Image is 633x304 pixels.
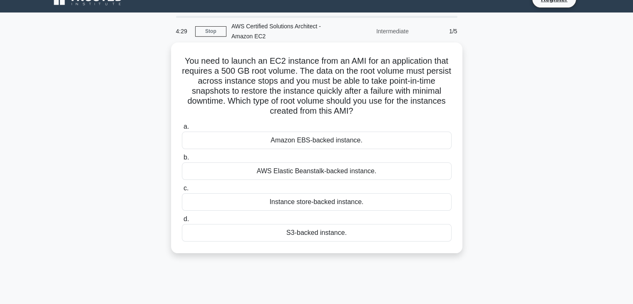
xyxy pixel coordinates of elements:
div: AWS Certified Solutions Architect - Amazon EC2 [226,18,341,45]
a: Stop [195,26,226,37]
span: a. [184,123,189,130]
div: Intermediate [341,23,414,40]
div: AWS Elastic Beanstalk-backed instance. [182,162,452,180]
h5: You need to launch an EC2 instance from an AMI for an application that requires a 500 GB root vol... [181,56,452,117]
span: c. [184,184,189,192]
span: d. [184,215,189,222]
div: 1/5 [414,23,462,40]
div: S3-backed instance. [182,224,452,242]
div: Instance store-backed instance. [182,193,452,211]
span: b. [184,154,189,161]
div: Amazon EBS-backed instance. [182,132,452,149]
div: 4:29 [171,23,195,40]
